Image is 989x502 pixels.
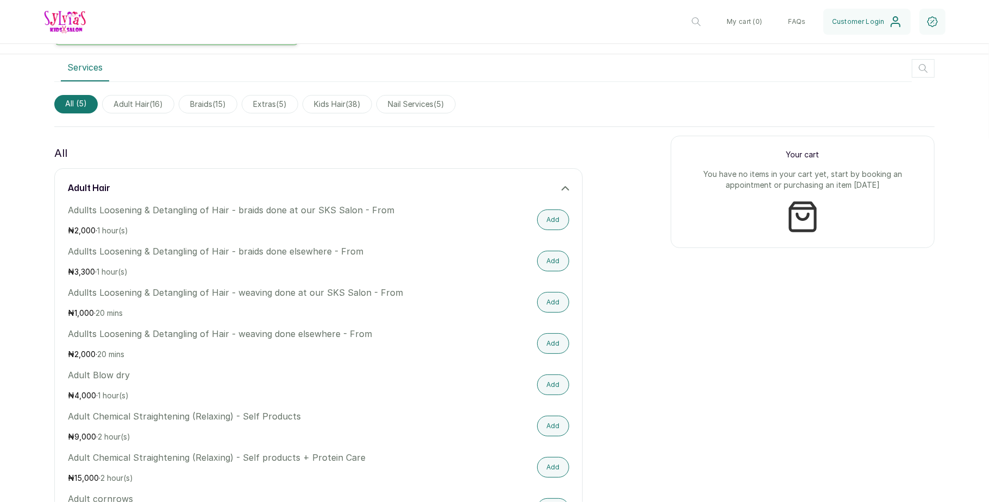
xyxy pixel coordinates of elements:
[242,95,298,113] span: extras(5)
[68,390,419,401] p: ₦ ·
[68,451,419,464] p: Adult Chemical Straightening (Relaxing) - Self products + Protein Care
[74,391,96,400] span: 4,000
[303,95,372,113] span: kids hair(38)
[68,308,419,319] p: ₦ ·
[98,391,129,400] span: 1 hour(s)
[68,349,419,360] p: ₦ ·
[68,327,419,340] p: Adullts Loosening & Detangling of Hair - weaving done elsewhere - From
[68,286,419,299] p: Adullts Loosening & Detangling of Hair - weaving done at our SKS Salon - From
[54,144,67,162] p: All
[832,17,885,26] span: Customer Login
[684,169,921,190] p: You have no items in your cart yet, start by booking an appointment or purchasing an item [DATE]
[537,209,569,230] button: Add
[100,473,133,482] span: 2 hour(s)
[68,431,419,442] p: ₦ ·
[68,368,419,382] p: Adult Blow dry
[61,54,109,81] button: Services
[97,267,128,276] span: 1 hour(s)
[97,350,124,359] span: 20 mins
[102,95,174,113] span: adult hair(16)
[74,308,94,317] span: 1,000
[684,149,921,160] p: Your cart
[68,225,419,236] p: ₦ ·
[74,473,99,482] span: 15,000
[376,95,456,113] span: nail services(5)
[74,350,96,359] span: 2,000
[68,410,419,423] p: Adult Chemical Straightening (Relaxing) - Self Products
[74,226,96,235] span: 2,000
[780,9,815,35] button: FAQs
[823,9,911,35] button: Customer Login
[68,266,419,277] p: ₦ ·
[68,182,110,195] h3: adult hair
[96,308,123,317] span: 20 mins
[537,457,569,478] button: Add
[537,374,569,395] button: Add
[537,251,569,271] button: Add
[179,95,237,113] span: braids(15)
[718,9,771,35] button: My cart (0)
[97,226,128,235] span: 1 hour(s)
[54,95,98,113] span: All (5)
[68,473,419,484] p: ₦ ·
[74,267,95,276] span: 3,300
[68,204,419,217] p: Adullts Loosening & Detangling of Hair - braids done at our SKS Salon - From
[537,333,569,354] button: Add
[74,432,96,441] span: 9,000
[68,245,419,258] p: Adullts Loosening & Detangling of Hair - braids done elsewhere - From
[98,432,130,441] span: 2 hour(s)
[43,9,87,34] img: business logo
[537,416,569,436] button: Add
[537,292,569,313] button: Add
